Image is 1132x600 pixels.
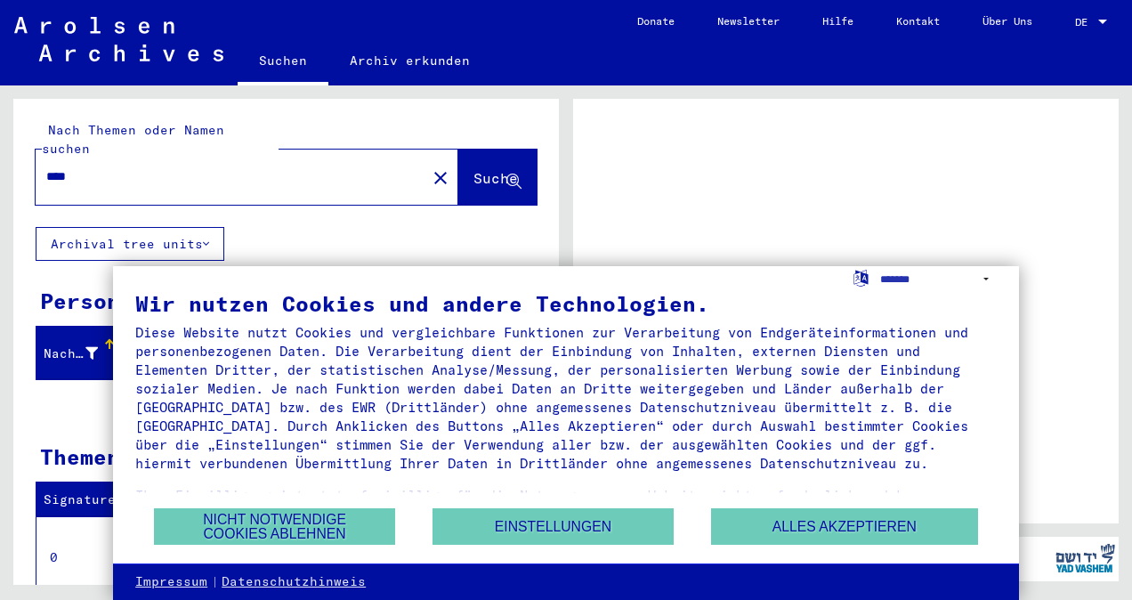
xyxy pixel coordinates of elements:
button: Clear [423,159,458,195]
div: Diese Website nutzt Cookies und vergleichbare Funktionen zur Verarbeitung von Endgeräteinformatio... [135,323,997,473]
div: Wir nutzen Cookies und andere Technologien. [135,293,997,314]
button: Einstellungen [433,508,674,545]
mat-header-cell: Nachname [36,328,117,378]
span: DE [1075,16,1095,28]
td: 0 [36,516,159,598]
button: Suche [458,150,537,205]
div: Nachname [44,339,120,368]
a: Suchen [238,39,328,85]
select: Sprache auswählen [880,266,997,292]
label: Sprache auswählen [852,269,870,286]
img: Arolsen_neg.svg [14,17,223,61]
div: Signature [44,486,163,515]
img: yv_logo.png [1052,536,1119,580]
div: Signature [44,491,145,509]
div: Themen [40,441,120,473]
button: Alles akzeptieren [711,508,978,545]
div: Personen [40,285,147,317]
div: Nachname [44,345,98,363]
button: Archival tree units [36,227,224,261]
mat-icon: close [430,167,451,189]
a: Impressum [135,573,207,591]
mat-label: Nach Themen oder Namen suchen [42,122,224,157]
a: Datenschutzhinweis [222,573,366,591]
button: Nicht notwendige Cookies ablehnen [154,508,395,545]
a: Archiv erkunden [328,39,491,82]
span: Suche [473,169,518,187]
